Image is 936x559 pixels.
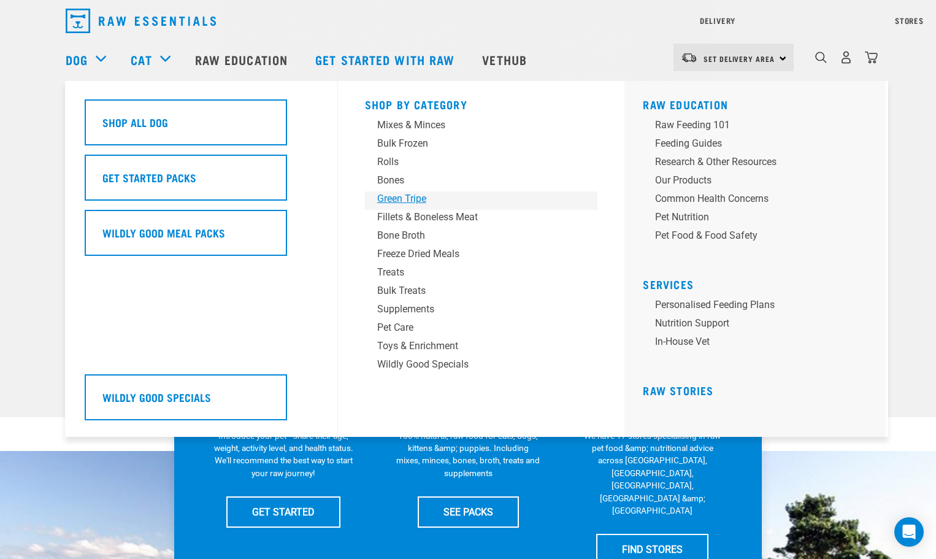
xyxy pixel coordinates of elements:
[704,56,775,61] span: Set Delivery Area
[643,387,713,393] a: Raw Stories
[377,265,569,280] div: Treats
[470,35,542,84] a: Vethub
[102,169,196,185] h5: Get Started Packs
[365,357,598,376] a: Wildly Good Specials
[580,430,724,517] p: We have 17 stores specialising in raw pet food &amp; nutritional advice across [GEOGRAPHIC_DATA],...
[377,136,569,151] div: Bulk Frozen
[700,18,735,23] a: Delivery
[377,191,569,206] div: Green Tripe
[365,173,598,191] a: Bones
[643,155,876,173] a: Research & Other Resources
[840,51,853,64] img: user.png
[655,191,846,206] div: Common Health Concerns
[894,517,924,547] div: Open Intercom Messenger
[183,35,303,84] a: Raw Education
[377,320,569,335] div: Pet Care
[377,173,569,188] div: Bones
[895,18,924,23] a: Stores
[377,118,569,133] div: Mixes & Minces
[377,247,569,261] div: Freeze Dried Meals
[681,52,697,63] img: van-moving.png
[377,283,569,298] div: Bulk Treats
[131,50,152,69] a: Cat
[226,496,340,527] a: GET STARTED
[377,302,569,317] div: Supplements
[102,225,225,241] h5: Wildly Good Meal Packs
[365,320,598,339] a: Pet Care
[643,101,728,107] a: Raw Education
[102,114,168,130] h5: Shop All Dog
[643,136,876,155] a: Feeding Guides
[85,99,318,155] a: Shop All Dog
[66,9,216,33] img: Raw Essentials Logo
[365,118,598,136] a: Mixes & Minces
[377,228,569,243] div: Bone Broth
[865,51,878,64] img: home-icon@2x.png
[365,191,598,210] a: Green Tripe
[365,210,598,228] a: Fillets & Boneless Meat
[56,4,880,38] nav: dropdown navigation
[418,496,519,527] a: SEE PACKS
[377,357,569,372] div: Wildly Good Specials
[643,228,876,247] a: Pet Food & Food Safety
[377,155,569,169] div: Rolls
[365,302,598,320] a: Supplements
[655,136,846,151] div: Feeding Guides
[85,374,318,430] a: Wildly Good Specials
[212,430,356,480] p: Introduce your pet—share their age, weight, activity level, and health status. We'll recommend th...
[643,118,876,136] a: Raw Feeding 101
[643,210,876,228] a: Pet Nutrition
[643,191,876,210] a: Common Health Concerns
[643,278,876,288] h5: Services
[85,155,318,210] a: Get Started Packs
[377,339,569,353] div: Toys & Enrichment
[365,247,598,265] a: Freeze Dried Meals
[365,283,598,302] a: Bulk Treats
[365,155,598,173] a: Rolls
[365,339,598,357] a: Toys & Enrichment
[643,173,876,191] a: Our Products
[66,50,88,69] a: Dog
[102,389,211,405] h5: Wildly Good Specials
[365,265,598,283] a: Treats
[655,155,846,169] div: Research & Other Resources
[365,98,598,108] h5: Shop By Category
[655,118,846,133] div: Raw Feeding 101
[655,210,846,225] div: Pet Nutrition
[85,210,318,265] a: Wildly Good Meal Packs
[377,210,569,225] div: Fillets & Boneless Meat
[643,334,876,353] a: In-house vet
[303,35,470,84] a: Get started with Raw
[643,316,876,334] a: Nutrition Support
[643,298,876,316] a: Personalised Feeding Plans
[655,173,846,188] div: Our Products
[365,228,598,247] a: Bone Broth
[365,136,598,155] a: Bulk Frozen
[815,52,827,63] img: home-icon-1@2x.png
[655,228,846,243] div: Pet Food & Food Safety
[396,430,540,480] p: 100% natural, raw food for cats, dogs, kittens &amp; puppies. Including mixes, minces, bones, bro...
